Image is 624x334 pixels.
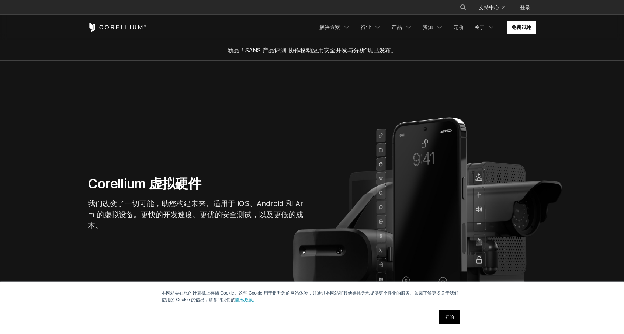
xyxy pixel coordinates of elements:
font: 登录 [520,4,530,10]
font: Corellium 虚拟硬件 [88,175,201,192]
font: 免费试用 [511,24,532,30]
font: 现已发布。 [367,46,397,54]
font: 解决方案 [319,24,340,30]
a: “协作移动应用安全开发与分析” [286,46,367,54]
font: 我们改变了一切可能，助您构建未来。适用于 iOS、Android 和 Arm 的虚拟设备。更快的开发速度、更优的安全测试，以及更低的成本。 [88,199,303,230]
a: 科雷利姆之家 [88,23,146,32]
a: 隐私政策。 [235,297,257,302]
div: 导航菜单 [315,21,536,34]
font: 关于 [474,24,485,30]
font: 定价 [454,24,464,30]
font: 产品 [392,24,402,30]
font: 好的 [445,314,454,320]
div: 导航菜单 [451,1,536,14]
font: 支持中心 [479,4,499,10]
a: 好的 [439,310,460,324]
font: 行业 [361,24,371,30]
font: 本网站会在您的计算机上存储 Cookie。这些 Cookie 用于提升您的网站体验，并通过本网站和其他媒体为您提供更个性化的服务。如需了解更多关于我们使用的 Cookie 的信息，请参阅我们的 [162,290,458,302]
font: 资源 [423,24,433,30]
button: 搜索 [457,1,470,14]
font: 新品！SANS 产品评测 [228,46,286,54]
